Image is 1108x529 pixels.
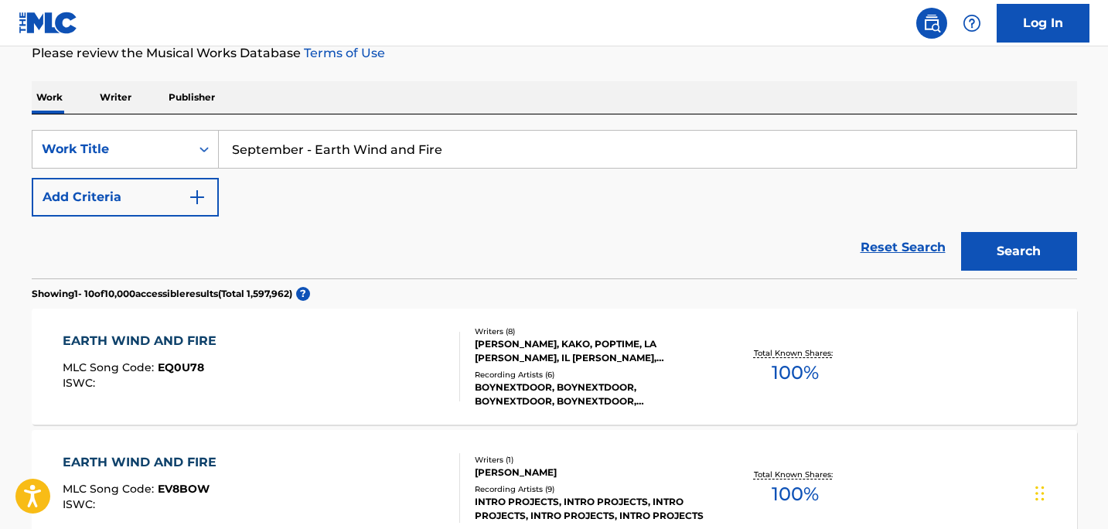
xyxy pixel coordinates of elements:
[95,81,136,114] p: Writer
[963,14,981,32] img: help
[772,480,819,508] span: 100 %
[63,332,224,350] div: EARTH WIND AND FIRE
[158,360,204,374] span: EQ0U78
[32,44,1077,63] p: Please review the Musical Works Database
[63,482,158,496] span: MLC Song Code :
[475,454,708,466] div: Writers ( 1 )
[956,8,987,39] div: Help
[853,230,953,264] a: Reset Search
[32,130,1077,278] form: Search Form
[475,326,708,337] div: Writers ( 8 )
[475,495,708,523] div: INTRO PROJECTS, INTRO PROJECTS, INTRO PROJECTS, INTRO PROJECTS, INTRO PROJECTS
[42,140,181,159] div: Work Title
[475,369,708,381] div: Recording Artists ( 6 )
[19,12,78,34] img: MLC Logo
[475,483,708,495] div: Recording Artists ( 9 )
[63,376,99,390] span: ISWC :
[475,381,708,408] div: BOYNEXTDOOR, BOYNEXTDOOR, BOYNEXTDOOR, BOYNEXTDOOR, BOYNEXTDOOR
[475,466,708,480] div: [PERSON_NAME]
[296,287,310,301] span: ?
[1031,455,1108,529] iframe: Chat Widget
[63,360,158,374] span: MLC Song Code :
[32,309,1077,425] a: EARTH WIND AND FIREMLC Song Code:EQ0U78ISWC:Writers (8)[PERSON_NAME], KAKO, POPTIME, LA [PERSON_N...
[922,14,941,32] img: search
[158,482,210,496] span: EV8BOW
[754,469,837,480] p: Total Known Shares:
[164,81,220,114] p: Publisher
[32,178,219,217] button: Add Criteria
[1035,470,1045,517] div: Drag
[916,8,947,39] a: Public Search
[301,46,385,60] a: Terms of Use
[997,4,1089,43] a: Log In
[475,337,708,365] div: [PERSON_NAME], KAKO, POPTIME, LA [PERSON_NAME], IL [PERSON_NAME], [PERSON_NAME], [PERSON_NAME] [P...
[961,232,1077,271] button: Search
[32,81,67,114] p: Work
[772,359,819,387] span: 100 %
[63,497,99,511] span: ISWC :
[188,188,206,206] img: 9d2ae6d4665cec9f34b9.svg
[754,347,837,359] p: Total Known Shares:
[32,287,292,301] p: Showing 1 - 10 of 10,000 accessible results (Total 1,597,962 )
[63,453,224,472] div: EARTH WIND AND FIRE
